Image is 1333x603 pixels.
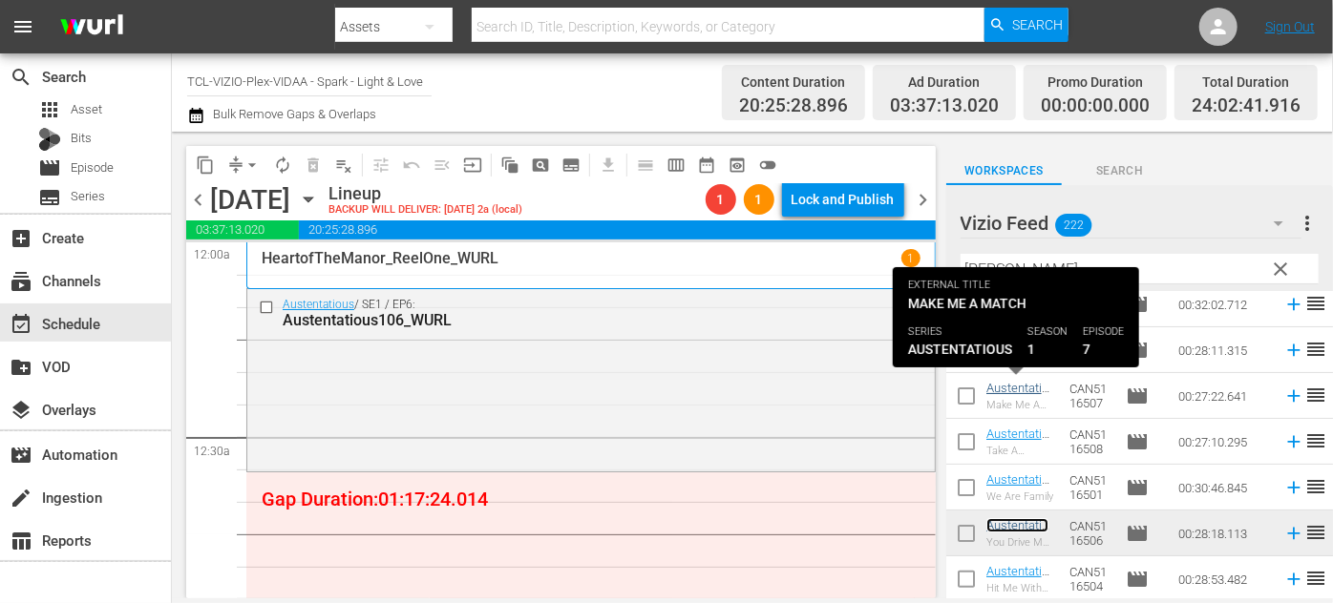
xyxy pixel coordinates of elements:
span: reorder [904,296,923,317]
a: Austentatious106_WURL [986,518,1053,561]
span: Series [38,186,61,209]
span: preview_outlined [728,156,747,175]
span: Customize Events [359,146,396,183]
span: Week Calendar View [661,150,691,180]
button: Search [984,8,1069,42]
span: reorder [1304,384,1327,406]
span: compress [226,156,245,175]
span: Revert to Primary Episode [396,150,427,180]
svg: Add to Schedule [1283,569,1304,590]
span: Ingestion [10,487,32,509]
span: Bits [71,129,92,148]
span: Create Series Block [556,150,586,180]
span: reorder [1304,521,1327,544]
span: Month Calendar View [691,150,722,180]
span: arrow_drop_down [243,156,262,175]
span: reorder [1304,567,1327,590]
a: Austentatious110_WURL [986,335,1053,378]
svg: Add to Schedule [1283,431,1304,452]
svg: Add to Schedule [1283,477,1304,498]
span: Workspaces [946,161,1063,181]
td: 00:28:11.315 [1171,327,1276,373]
span: VOD [10,356,32,379]
span: chevron_left [186,188,210,212]
span: 24:02:41.916 [1192,95,1301,117]
span: 20:25:28.896 [739,95,848,117]
td: CAN5116506 [1062,510,1118,556]
span: Episode [1126,339,1149,362]
span: Episode [1126,430,1149,453]
span: chevron_right [912,188,936,212]
span: Episode [1126,476,1149,499]
svg: Add to Schedule [1283,523,1304,544]
span: Clear Lineup [328,150,359,180]
svg: Add to Schedule [1283,385,1304,406]
td: 00:30:46.845 [1171,465,1276,510]
span: subtitles_outlined [561,156,581,175]
div: Content Duration [739,69,848,95]
span: 03:37:13.020 [186,220,299,239]
svg: Add to Schedule [1283,294,1304,315]
span: more_vert [1296,212,1319,235]
button: more_vert [1296,200,1319,246]
span: reorder [1304,429,1327,452]
div: We Are Family [986,490,1055,503]
span: Create [10,227,32,250]
span: calendar_view_week_outlined [666,156,686,175]
span: 1 [706,192,736,207]
span: 20:25:28.896 [299,220,935,239]
td: 00:28:53.482 [1171,556,1276,602]
div: / SE1 / EP6: [283,298,833,329]
span: auto_awesome_motion_outlined [500,156,519,175]
img: ans4CAIJ8jUAAAAAAAAAAAAAAAAAAAAAAAAgQb4GAAAAAAAAAAAAAAAAAAAAAAAAJMjXAAAAAAAAAAAAAAAAAAAAAAAAgAT5G... [46,5,138,50]
span: input [463,156,482,175]
span: Reports [10,530,32,552]
span: 00:00:00.000 [1041,95,1150,117]
button: Lock and Publish [782,182,904,217]
span: reorder [1304,475,1327,498]
a: Sign Out [1265,19,1315,34]
span: content_copy [196,156,215,175]
div: Hit Me With Your Best Shot [986,582,1055,594]
div: I’ll Be Watching You [986,307,1055,320]
span: Episode [1126,293,1149,316]
span: Day Calendar View [624,146,661,183]
span: date_range_outlined [697,156,716,175]
svg: Add to Schedule [1283,340,1304,361]
p: 1 [907,252,914,265]
span: Bulk Remove Gaps & Overlaps [210,107,376,121]
div: You Drive Me Crazy [986,536,1055,549]
td: 00:27:10.295 [1171,419,1276,465]
span: 1 [744,192,774,207]
td: CAN5116504 [1062,556,1118,602]
a: Austentatious107_WURL [986,381,1053,424]
span: Asset [38,98,61,121]
span: Channels [10,270,32,293]
span: Asset [71,100,102,119]
button: clear [1264,253,1295,283]
span: Fill episodes with ad slates [427,150,457,180]
a: Austentatious108_WURL [986,426,1053,469]
td: CAN5116507 [1062,373,1118,419]
span: pageview_outlined [531,156,550,175]
div: Austentatious106_WURL [283,311,833,329]
td: 00:28:18.113 [1171,510,1276,556]
span: reorder [1304,292,1327,315]
span: Select an event to delete [298,150,328,180]
div: Total Duration [1192,69,1301,95]
td: CAN5116503 [1062,281,1118,327]
span: reorder [1304,338,1327,361]
div: Bits [38,128,61,151]
span: Search [10,66,32,89]
a: Austentatious101_WURL [986,472,1053,515]
div: Promo Duration [1041,69,1150,95]
span: Episode [1126,385,1149,407]
div: Lean On Me [986,353,1055,365]
span: Search [1062,161,1178,181]
span: Schedule [10,313,32,336]
div: Make Me A Match [986,399,1055,411]
span: Episode [1126,522,1149,545]
span: playlist_remove_outlined [334,156,353,175]
td: CAN5116508 [1062,419,1118,465]
td: 00:32:02.712 [1171,281,1276,327]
